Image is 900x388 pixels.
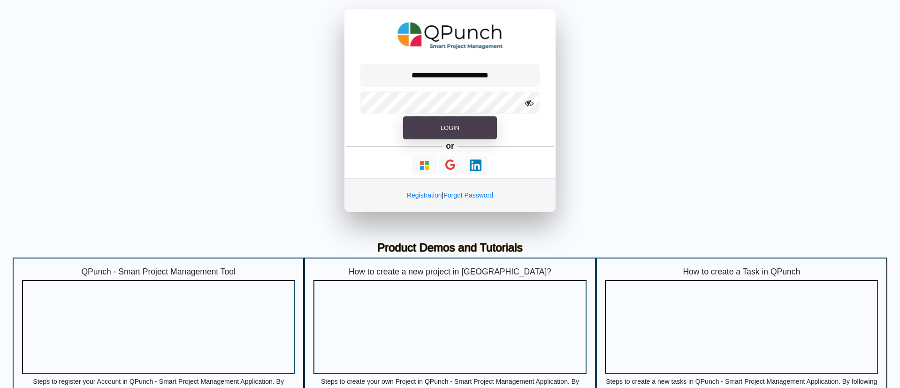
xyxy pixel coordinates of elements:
[412,156,437,175] button: Continue With Microsoft Azure
[419,160,430,171] img: Loading...
[22,267,295,277] h5: QPunch - Smart Project Management Tool
[444,139,456,152] h5: or
[443,191,493,199] a: Forgot Password
[403,116,497,140] button: Login
[439,156,462,175] button: Continue With Google
[20,241,880,255] h3: Product Demos and Tutorials
[344,178,556,212] div: |
[397,19,503,53] img: QPunch
[441,124,459,131] span: Login
[407,191,442,199] a: Registration
[605,267,878,277] h5: How to create a Task in QPunch
[470,160,481,171] img: Loading...
[313,267,587,277] h5: How to create a new project in [GEOGRAPHIC_DATA]?
[463,156,488,175] button: Continue With LinkedIn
